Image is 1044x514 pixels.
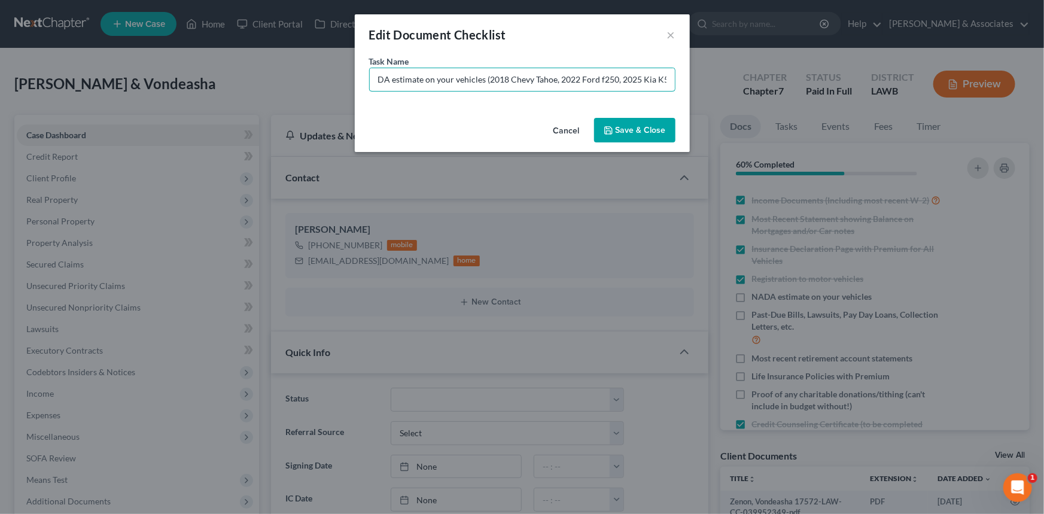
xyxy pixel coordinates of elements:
[544,119,589,143] button: Cancel
[1028,473,1037,483] span: 1
[1003,473,1032,502] iframe: Intercom live chat
[667,28,675,42] button: ×
[369,56,409,66] span: Task Name
[594,118,675,143] button: Save & Close
[369,28,506,42] span: Edit Document Checklist
[370,68,675,91] input: Enter document description..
